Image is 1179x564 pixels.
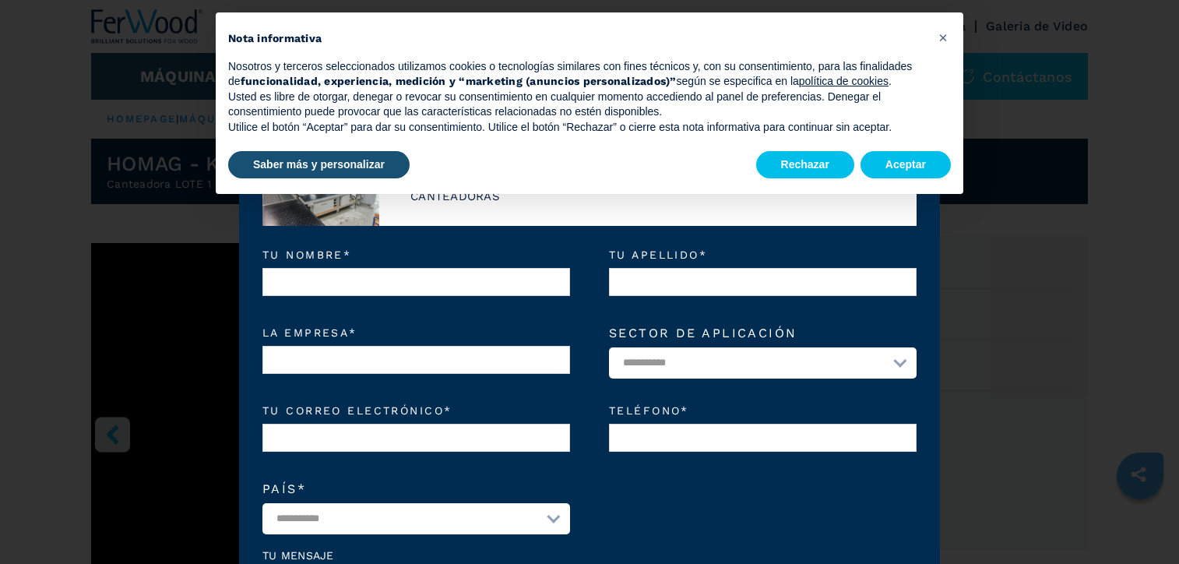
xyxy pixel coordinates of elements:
[756,151,854,179] button: Rechazar
[228,151,410,179] button: Saber más y personalizar
[228,59,926,90] p: Nosotros y terceros seleccionados utilizamos cookies o tecnologías similares con fines técnicos y...
[262,550,917,561] label: Tu mensaje
[609,327,917,340] label: Sector de aplicación
[228,120,926,136] p: Utilice el botón “Aceptar” para dar su consentimiento. Utilice el botón “Rechazar” o cierre esta ...
[609,268,917,296] input: Tu apellido*
[609,405,917,416] em: Teléfono
[860,151,951,179] button: Aceptar
[799,75,889,87] a: política de cookies
[262,268,570,296] input: Tu nombre*
[262,346,570,374] input: La empresa*
[609,424,917,452] input: Teléfono*
[228,90,926,120] p: Usted es libre de otorgar, denegar o revocar su consentimiento en cualquier momento accediendo al...
[262,405,570,416] em: Tu correo electrónico
[931,25,956,50] button: Cerrar esta nota informativa
[241,75,677,87] strong: funcionalidad, experiencia, medición y “marketing (anuncios personalizados)”
[938,28,948,47] span: ×
[262,483,570,495] label: País
[228,31,926,47] h2: Nota informativa
[262,327,570,338] em: La empresa
[262,249,570,260] em: Tu nombre
[262,424,570,452] input: Tu correo electrónico*
[609,249,917,260] em: Tu apellido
